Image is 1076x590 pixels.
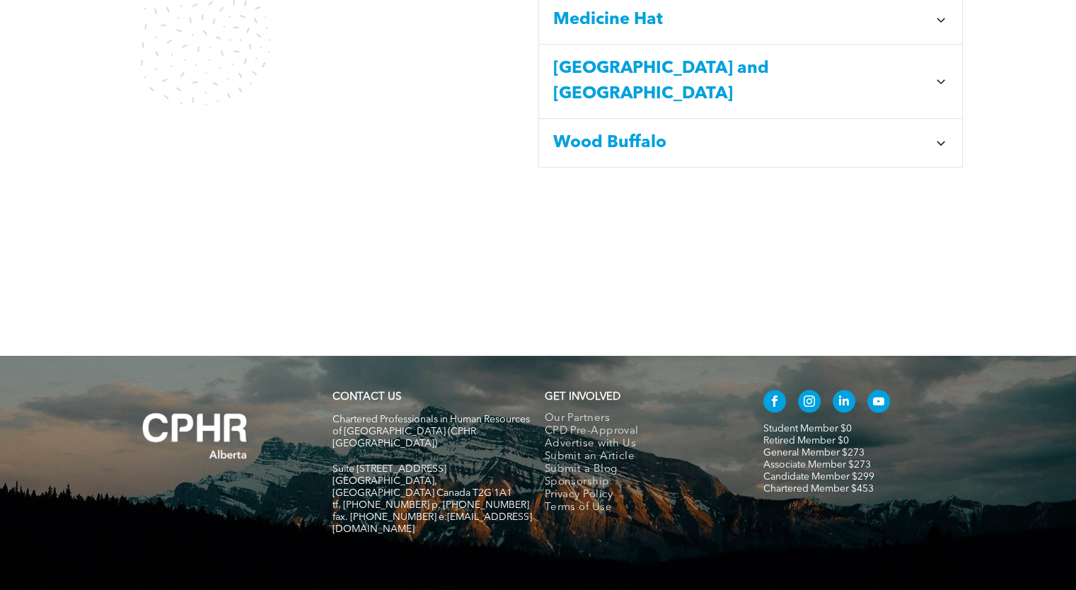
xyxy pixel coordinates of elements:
[545,502,734,514] a: Terms of Use
[763,424,852,434] a: Student Member $0
[867,390,890,416] a: youtube
[545,425,734,438] a: CPD Pre-Approval
[332,476,512,498] span: [GEOGRAPHIC_DATA], [GEOGRAPHIC_DATA] Canada T2G 1A1
[332,512,532,534] span: fax. [PHONE_NUMBER] e:[EMAIL_ADDRESS][DOMAIN_NAME]
[553,56,928,107] span: [GEOGRAPHIC_DATA] and [GEOGRAPHIC_DATA]
[332,464,446,474] span: Suite [STREET_ADDRESS]
[763,460,871,470] a: Associate Member $273
[545,451,734,463] a: Submit an Article
[545,412,734,425] a: Our Partners
[545,463,734,476] a: Submit a Blog
[545,476,734,489] a: Sponsorship
[332,392,401,403] a: CONTACT US
[763,484,874,494] a: Chartered Member $453
[798,390,821,416] a: instagram
[763,448,864,458] a: General Member $273
[763,472,874,482] a: Candidate Member $299
[545,489,734,502] a: Privacy Policy
[545,438,734,451] a: Advertise with Us
[553,7,928,33] span: Medicine Hat
[833,390,855,416] a: linkedin
[763,390,786,416] a: facebook
[545,392,620,403] span: GET INVOLVED
[553,130,928,156] span: Wood Buffalo
[332,500,529,510] span: tf. [PHONE_NUMBER] p. [PHONE_NUMBER]
[763,436,849,446] a: Retired Member $0
[332,415,530,449] span: Chartered Professionals in Human Resources of [GEOGRAPHIC_DATA] (CPHR [GEOGRAPHIC_DATA])
[114,384,277,487] img: A white background with a few lines on it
